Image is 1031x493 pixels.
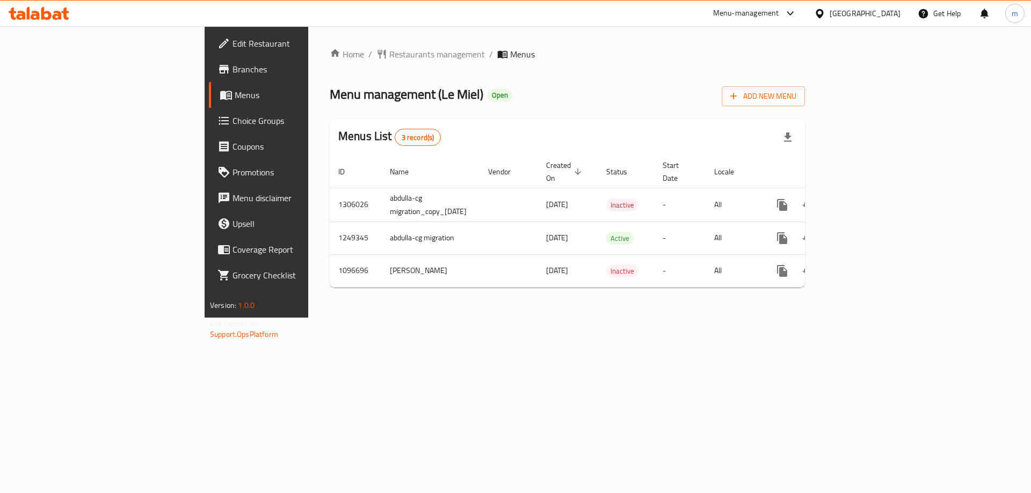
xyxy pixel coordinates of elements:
[488,91,512,100] span: Open
[663,159,693,185] span: Start Date
[654,188,706,222] td: -
[233,217,368,230] span: Upsell
[233,37,368,50] span: Edit Restaurant
[209,237,377,262] a: Coverage Report
[606,232,634,245] span: Active
[722,86,805,106] button: Add New Menu
[1012,8,1018,19] span: m
[546,159,585,185] span: Created On
[769,192,795,218] button: more
[238,298,255,312] span: 1.0.0
[233,114,368,127] span: Choice Groups
[233,269,368,282] span: Grocery Checklist
[338,165,359,178] span: ID
[706,254,761,287] td: All
[546,231,568,245] span: [DATE]
[706,188,761,222] td: All
[330,82,483,106] span: Menu management ( Le Miel )
[713,7,779,20] div: Menu-management
[210,327,278,341] a: Support.OpsPlatform
[210,317,259,330] span: Get support on:
[510,48,535,61] span: Menus
[706,222,761,254] td: All
[233,140,368,153] span: Coupons
[606,199,638,211] span: Inactive
[338,128,441,146] h2: Menus List
[209,108,377,134] a: Choice Groups
[381,222,480,254] td: abdulla-cg migration
[795,192,821,218] button: Change Status
[210,298,236,312] span: Version:
[233,192,368,204] span: Menu disclaimer
[233,243,368,256] span: Coverage Report
[795,258,821,284] button: Change Status
[546,263,568,277] span: [DATE]
[769,258,795,284] button: more
[233,166,368,179] span: Promotions
[488,89,512,102] div: Open
[209,262,377,288] a: Grocery Checklist
[488,165,525,178] span: Vendor
[714,165,748,178] span: Locale
[209,159,377,185] a: Promotions
[769,225,795,251] button: more
[233,63,368,76] span: Branches
[209,31,377,56] a: Edit Restaurant
[235,89,368,101] span: Menus
[489,48,493,61] li: /
[381,254,480,287] td: [PERSON_NAME]
[606,165,641,178] span: Status
[830,8,901,19] div: [GEOGRAPHIC_DATA]
[546,197,568,211] span: [DATE]
[209,134,377,159] a: Coupons
[390,165,423,178] span: Name
[395,129,441,146] div: Total records count
[775,124,801,150] div: Export file
[389,48,485,61] span: Restaurants management
[376,48,485,61] a: Restaurants management
[654,254,706,287] td: -
[654,222,706,254] td: -
[606,265,638,277] span: Inactive
[330,156,881,288] table: enhanced table
[209,82,377,108] a: Menus
[209,211,377,237] a: Upsell
[795,225,821,251] button: Change Status
[209,185,377,211] a: Menu disclaimer
[330,48,805,61] nav: breadcrumb
[761,156,881,188] th: Actions
[381,188,480,222] td: abdulla-cg migration_copy_[DATE]
[209,56,377,82] a: Branches
[730,90,796,103] span: Add New Menu
[395,133,441,143] span: 3 record(s)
